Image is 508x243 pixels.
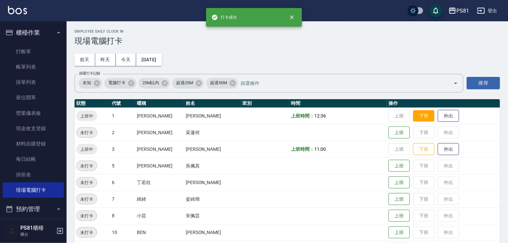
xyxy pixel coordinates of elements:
th: 代號 [110,99,135,108]
td: [PERSON_NAME] [184,108,241,124]
button: 上班 [388,226,410,239]
input: 篩選條件 [239,77,442,89]
button: 前天 [75,54,95,66]
span: 打卡成功 [211,14,237,21]
a: 排班表 [3,167,64,182]
button: 外出 [438,110,459,122]
a: 每日結帳 [3,151,64,167]
td: 宋佩芸 [184,207,241,224]
button: [DATE] [136,54,161,66]
button: Open [450,78,461,89]
td: 7 [110,191,135,207]
td: 姿綺簡 [184,191,241,207]
a: 帳單列表 [3,59,64,75]
b: 上班時間： [291,146,315,152]
span: 11:00 [314,146,326,152]
img: Logo [8,6,27,14]
td: 5 [110,157,135,174]
td: 綺綺 [135,191,184,207]
button: 登出 [474,5,500,17]
th: 班別 [241,99,289,108]
div: 超過25M [172,78,204,89]
td: 1 [110,108,135,124]
span: 未打卡 [77,229,97,236]
a: 座位開單 [3,90,64,105]
td: [PERSON_NAME] [135,157,184,174]
button: 上班 [388,126,410,139]
th: 狀態 [75,99,110,108]
h2: Employee Daily Clock In [75,29,500,34]
div: 未知 [79,78,102,89]
td: 丁若欣 [135,174,184,191]
td: [PERSON_NAME] [184,174,241,191]
th: 姓名 [184,99,241,108]
a: 掛單列表 [3,75,64,90]
span: 未打卡 [77,129,97,136]
span: 未知 [79,80,95,86]
span: 電腦打卡 [104,80,129,86]
td: [PERSON_NAME] [135,124,184,141]
b: 上班時間： [291,113,315,119]
td: 3 [110,141,135,157]
span: 上班中 [76,146,97,153]
h5: PS81櫃檯 [20,225,54,231]
a: 現金收支登錄 [3,121,64,136]
button: 上班 [388,176,410,189]
span: 25M以內 [138,80,163,86]
button: 昨天 [95,54,116,66]
td: [PERSON_NAME] [184,141,241,157]
td: [PERSON_NAME] [184,224,241,241]
span: 未打卡 [77,212,97,219]
button: 今天 [116,54,136,66]
div: 25M以內 [138,78,170,89]
span: 超過25M [172,80,197,86]
p: 櫃台 [20,231,54,237]
a: 營業儀表板 [3,106,64,121]
td: 吳佩其 [184,157,241,174]
div: 電腦打卡 [104,78,136,89]
a: 現場電腦打卡 [3,182,64,198]
button: 上班 [388,193,410,205]
div: 超過50M [206,78,238,89]
button: 下班 [413,110,434,122]
button: 搜尋 [467,77,500,89]
div: PS81 [456,7,469,15]
button: 預約管理 [3,200,64,218]
td: 小芸 [135,207,184,224]
button: 櫃檯作業 [3,24,64,41]
th: 操作 [387,99,500,108]
td: 8 [110,207,135,224]
button: close [285,10,299,25]
span: 上班中 [76,113,97,120]
button: 上班 [388,210,410,222]
span: 未打卡 [77,179,97,186]
span: 12:36 [314,113,326,119]
button: 報表及分析 [3,218,64,235]
button: PS81 [446,4,472,18]
td: 6 [110,174,135,191]
button: save [429,4,442,17]
td: 2 [110,124,135,141]
span: 未打卡 [77,162,97,169]
button: 外出 [438,143,459,155]
img: Person [5,224,19,238]
a: 材料自購登錄 [3,136,64,151]
label: 篩選打卡記錄 [79,71,100,76]
td: 10 [110,224,135,241]
span: 超過50M [206,80,231,86]
th: 暱稱 [135,99,184,108]
td: 采蓮何 [184,124,241,141]
td: [PERSON_NAME] [135,141,184,157]
td: BEN [135,224,184,241]
button: 上班 [388,160,410,172]
span: 未打卡 [77,196,97,203]
th: 時間 [290,99,387,108]
h3: 現場電腦打卡 [75,36,500,46]
a: 打帳單 [3,44,64,59]
td: [PERSON_NAME] [135,108,184,124]
button: 下班 [413,143,434,155]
